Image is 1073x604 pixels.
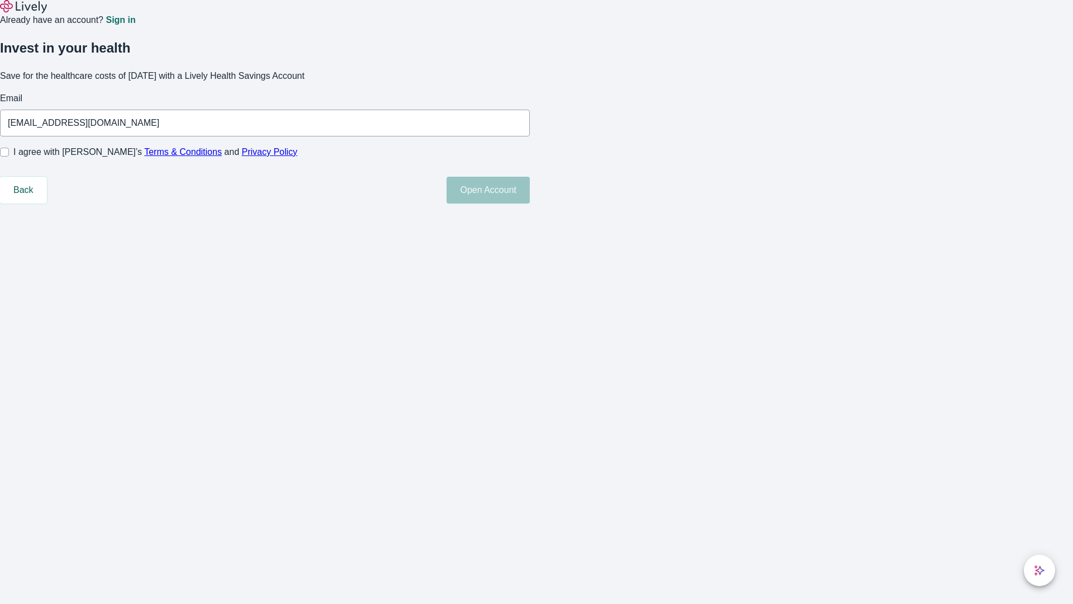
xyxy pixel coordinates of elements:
a: Sign in [106,16,135,25]
a: Privacy Policy [242,147,298,157]
button: chat [1024,555,1055,586]
svg: Lively AI Assistant [1034,565,1045,576]
a: Terms & Conditions [144,147,222,157]
span: I agree with [PERSON_NAME]’s and [13,145,297,159]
